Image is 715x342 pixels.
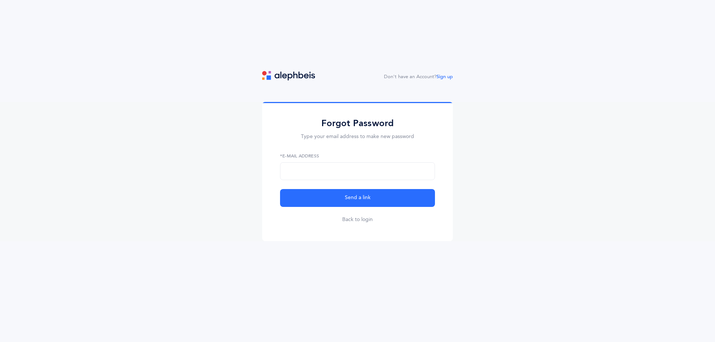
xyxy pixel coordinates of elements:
[345,194,371,202] span: Send a link
[384,73,453,81] div: Don't have an Account?
[262,71,315,80] img: logo.svg
[436,74,453,79] a: Sign up
[280,118,435,129] h2: Forgot Password
[280,153,435,159] label: *E-Mail Address
[280,189,435,207] button: Send a link
[280,133,435,141] p: Type your email address to make new password
[342,216,373,223] a: Back to login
